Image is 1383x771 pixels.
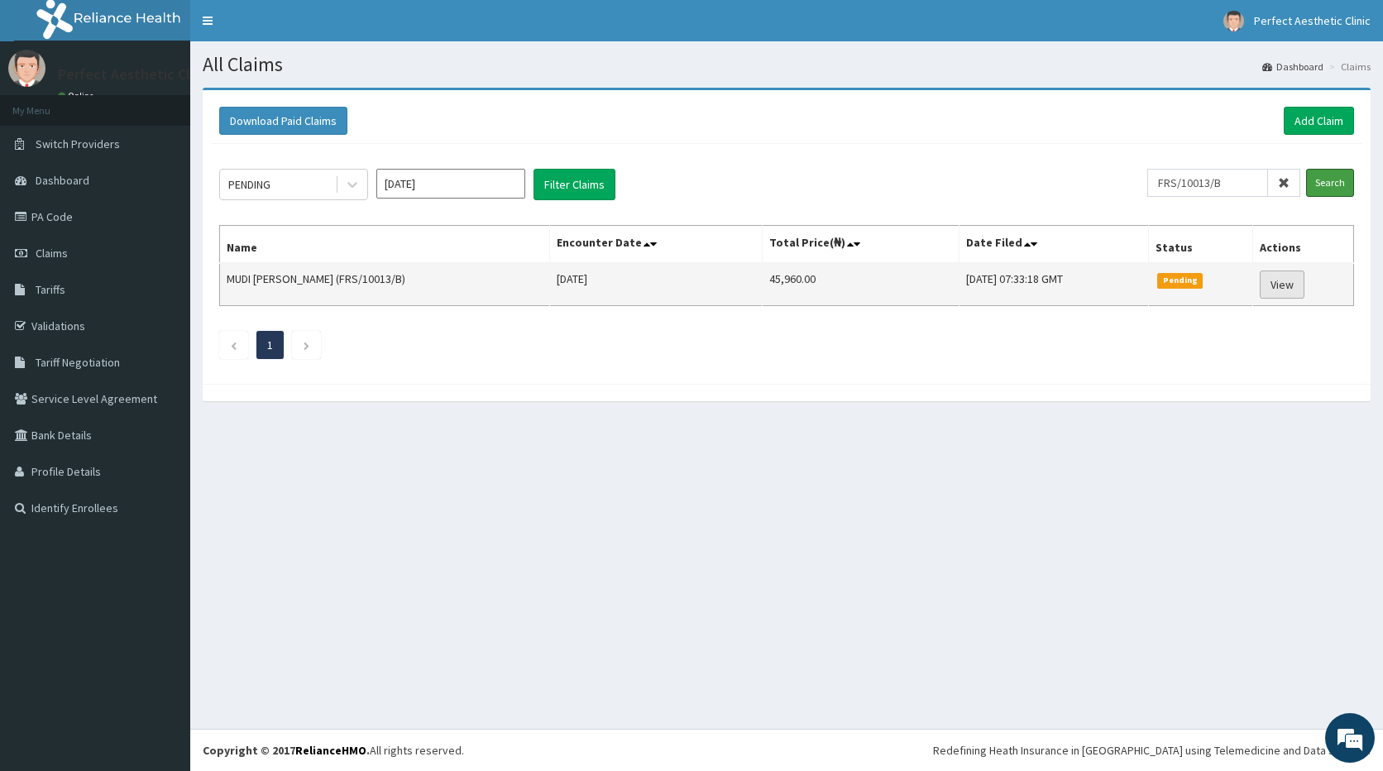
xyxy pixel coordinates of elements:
img: d_794563401_company_1708531726252_794563401 [31,83,67,124]
td: MUDI [PERSON_NAME] (FRS/10013/B) [220,263,550,306]
input: Search [1306,169,1354,197]
th: Total Price(₦) [762,226,959,264]
img: User Image [8,50,45,87]
td: 45,960.00 [762,263,959,306]
td: [DATE] 07:33:18 GMT [959,263,1148,306]
a: Add Claim [1284,107,1354,135]
a: RelianceHMO [295,743,366,758]
li: Claims [1325,60,1371,74]
strong: Copyright © 2017 . [203,743,370,758]
th: Encounter Date [550,226,763,264]
img: User Image [1223,11,1244,31]
a: Next page [303,338,310,352]
td: [DATE] [550,263,763,306]
textarea: Type your message and hit 'Enter' [8,452,315,510]
div: Chat with us now [86,93,278,114]
input: Select Month and Year [376,169,525,199]
input: Search by HMO ID [1147,169,1268,197]
p: Perfect Aesthetic Clinic [58,67,213,82]
th: Actions [1253,226,1354,264]
th: Name [220,226,550,264]
a: View [1260,271,1304,299]
a: Previous page [230,338,237,352]
span: Pending [1157,273,1203,288]
footer: All rights reserved. [190,729,1383,771]
th: Status [1149,226,1253,264]
span: Dashboard [36,173,89,188]
div: Minimize live chat window [271,8,311,48]
a: Online [58,90,98,102]
span: We're online! [96,208,228,376]
button: Download Paid Claims [219,107,347,135]
div: Redefining Heath Insurance in [GEOGRAPHIC_DATA] using Telemedicine and Data Science! [933,742,1371,759]
div: PENDING [228,176,270,193]
h1: All Claims [203,54,1371,75]
span: Tariff Negotiation [36,355,120,370]
a: Page 1 is your current page [267,338,273,352]
span: Claims [36,246,68,261]
span: Switch Providers [36,136,120,151]
span: Perfect Aesthetic Clinic [1254,13,1371,28]
button: Filter Claims [534,169,615,200]
th: Date Filed [959,226,1148,264]
span: Tariffs [36,282,65,297]
a: Dashboard [1262,60,1323,74]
